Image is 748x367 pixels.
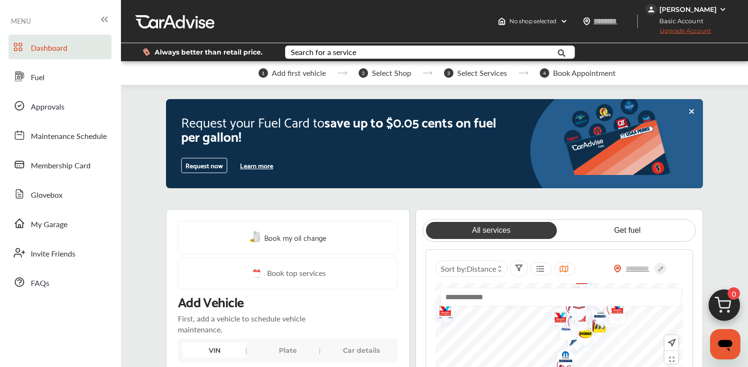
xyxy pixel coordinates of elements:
[9,270,111,294] a: FAQs
[236,158,277,173] button: Learn more
[545,303,568,333] div: Map marker
[31,42,67,55] span: Dashboard
[563,312,586,330] div: Map marker
[9,64,111,89] a: Fuel
[423,71,433,75] img: stepper-arrow.e24c07c6.svg
[587,303,610,333] div: Map marker
[9,240,111,265] a: Invite Friends
[457,69,507,77] span: Select Services
[9,93,111,118] a: Approvals
[467,263,496,274] span: Distance
[597,297,622,327] img: logo-firestone.png
[585,303,610,330] img: logo-goodyear.png
[646,4,657,15] img: jVpblrzwTbfkPYzPPzSLxeg0AAAAASUVORK5CYII=
[563,291,588,321] img: logo-aamco.png
[291,48,356,56] div: Search for a service
[557,294,581,323] div: Map marker
[259,68,268,78] span: 1
[11,17,31,25] span: MENU
[337,71,347,75] img: stepper-arrow.e24c07c6.svg
[585,286,609,316] div: Map marker
[585,302,609,331] div: Map marker
[249,231,262,243] img: oil-change.e5047c97.svg
[31,189,63,202] span: Glovebox
[561,300,586,328] img: logo-goodyear.png
[181,110,324,133] span: Request your Fuel Card to
[31,277,49,290] span: FAQs
[563,309,588,328] img: BigOTires_Logo_2024_BigO_RGB_BrightRed.png
[559,308,582,338] div: Map marker
[710,329,740,359] iframe: Button to launch messaging window, conversation in progress
[9,35,111,59] a: Dashboard
[564,303,589,332] img: logo-valvoline.png
[249,231,326,244] a: Book my oil change
[497,284,521,314] div: Map marker
[9,211,111,236] a: My Garage
[143,48,150,56] img: dollor_label_vector.a70140d1.svg
[601,294,627,324] img: logo-valvoline.png
[563,312,588,330] img: logo-ken-towerys.png
[583,18,591,25] img: location_vector.a44bc228.svg
[509,18,556,25] span: No shop selected
[666,338,676,348] img: recenter.ce011a49.svg
[614,265,621,273] img: location_vector_orange.38f05af8.svg
[560,18,568,25] img: header-down-arrow.9dd2ce7d.svg
[250,267,262,279] img: cal_icon.0803b883.svg
[426,222,556,239] a: All services
[429,297,453,327] div: Map marker
[553,321,578,339] img: logo-ken-towerys.png
[31,72,45,84] span: Fuel
[646,16,711,26] span: Basic Account
[597,297,621,327] div: Map marker
[178,257,398,289] a: Book top services
[561,327,586,355] img: logo-goodyear.png
[155,49,263,55] span: Always better than retail price.
[545,303,570,333] img: logo-valvoline.png
[585,300,610,327] img: logo-mopar.png
[264,231,326,244] span: Book my oil change
[553,69,616,77] span: Book Appointment
[564,303,588,332] div: Map marker
[598,299,622,329] div: Map marker
[569,320,593,349] div: Map marker
[540,68,549,78] span: 4
[441,263,496,274] span: Sort by :
[9,152,111,177] a: Membership Card
[587,303,612,333] img: logo-valvoline.png
[272,69,326,77] span: Add first vehicle
[430,300,453,327] div: Map marker
[719,6,727,13] img: WGsFRI8htEPBVLJbROoPRyZpYNWhNONpIPPETTm6eUC0GeLEiAAAAAElFTkSuQmCC
[728,287,740,300] span: 0
[518,71,528,75] img: stepper-arrow.e24c07c6.svg
[562,297,586,316] div: Map marker
[329,343,393,358] div: Car details
[256,343,320,358] div: Plate
[585,303,609,330] div: Map marker
[562,222,693,239] a: Get fuel
[563,309,587,328] div: Map marker
[562,297,587,316] img: logo-ken-towerys.png
[178,313,332,335] p: First, add a vehicle to schedule vehicle maintenance.
[702,285,747,330] img: cart_icon.3d0951e8.svg
[585,302,610,331] img: logo-valvoline.png
[31,248,75,260] span: Invite Friends
[181,158,227,173] button: Request now
[497,284,522,314] img: logo-valvoline.png
[559,308,584,338] img: logo-jiffylube.png
[9,182,111,206] a: Glovebox
[583,312,609,342] img: logo-meineke.png
[430,300,455,327] img: logo-mopar.png
[570,323,595,348] img: Midas+Logo_RGB.png
[637,14,638,28] img: header-divider.bc55588e.svg
[561,300,584,328] div: Map marker
[31,101,65,113] span: Approvals
[561,327,584,355] div: Map marker
[267,267,326,279] span: Book top services
[601,294,625,324] div: Map marker
[646,27,711,39] span: Upgrade Account
[585,300,609,327] div: Map marker
[444,68,453,78] span: 3
[31,130,107,143] span: Maintenance Schedule
[178,293,244,309] p: Add Vehicle
[372,69,411,77] span: Select Shop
